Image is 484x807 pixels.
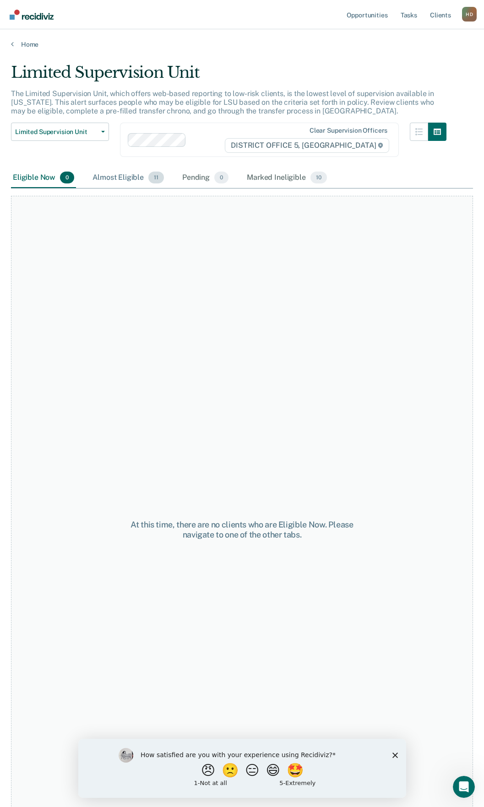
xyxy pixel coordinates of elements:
p: The Limited Supervision Unit, which offers web-based reporting to low-risk clients, is the lowest... [11,89,434,115]
div: Marked Ineligible10 [245,168,328,188]
div: At this time, there are no clients who are Eligible Now. Please navigate to one of the other tabs. [127,520,358,539]
span: DISTRICT OFFICE 5, [GEOGRAPHIC_DATA] [225,138,389,153]
a: Home [11,40,473,48]
span: 11 [148,172,164,183]
span: 10 [310,172,327,183]
div: Clear supervision officers [310,127,387,134]
button: Limited Supervision Unit [11,123,109,141]
div: Almost Eligible11 [91,168,166,188]
iframe: Survey by Kim from Recidiviz [78,739,406,798]
img: Recidiviz [10,10,54,20]
span: Limited Supervision Unit [15,128,98,136]
div: H D [462,7,477,22]
div: Eligible Now0 [11,168,76,188]
iframe: Intercom live chat [453,776,475,798]
span: 0 [214,172,228,183]
div: Pending0 [180,168,230,188]
div: Limited Supervision Unit [11,63,446,89]
button: Profile dropdown button [462,7,477,22]
span: 0 [60,172,74,183]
